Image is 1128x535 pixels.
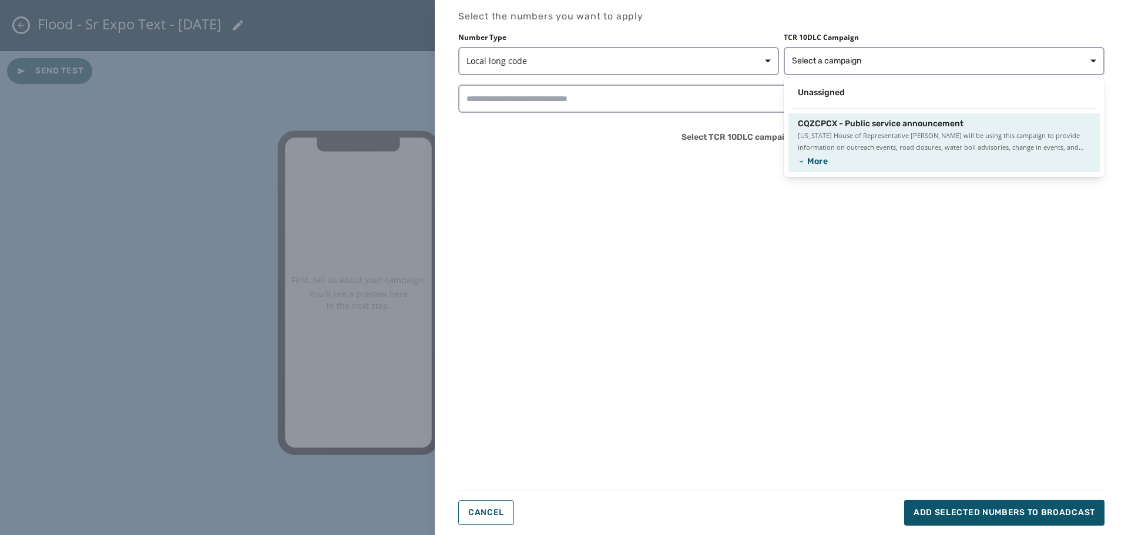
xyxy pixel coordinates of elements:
div: Select a campaign [784,78,1104,177]
button: Select a campaign [784,47,1104,75]
button: More [798,156,1090,167]
span: Unassigned [798,87,845,99]
span: CQZCPCX - Public service announcement [798,118,963,130]
span: Select a campaign [792,55,861,67]
span: [US_STATE] House of Representative [PERSON_NAME] will be using this campaign to provide informati... [798,130,1090,153]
